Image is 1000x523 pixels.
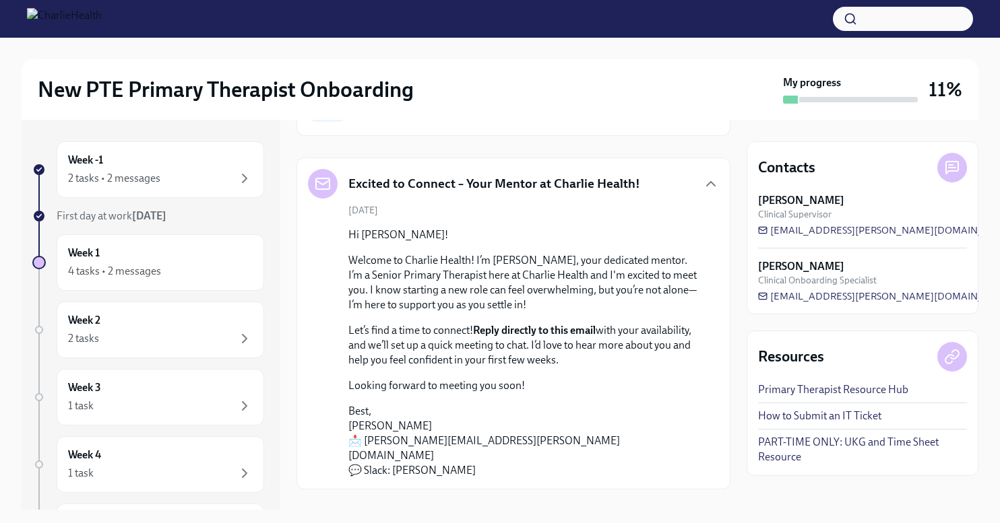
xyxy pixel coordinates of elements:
[32,209,264,223] a: First day at work[DATE]
[758,274,877,287] span: Clinical Onboarding Specialist
[929,77,962,102] h3: 11%
[57,209,166,222] span: First day at work
[348,323,697,368] p: Let’s find a time to connect! with your availability, and we’ll set up a quick meeting to chat. I...
[38,76,414,103] h2: New PTE Primary Therapist Onboarding
[132,209,166,222] strong: [DATE]
[758,259,844,274] strong: [PERSON_NAME]
[758,208,832,221] span: Clinical Supervisor
[348,175,640,193] h5: Excited to Connect – Your Mentor at Charlie Health!
[68,246,100,260] h6: Week 1
[758,158,815,178] h4: Contacts
[758,382,908,397] a: Primary Therapist Resource Hub
[68,153,103,168] h6: Week -1
[68,171,160,186] div: 2 tasks • 2 messages
[68,398,94,413] div: 1 task
[68,331,99,346] div: 2 tasks
[68,264,161,279] div: 4 tasks • 2 messages
[758,435,967,464] a: PART-TIME ONLY: UKG and Time Sheet Resource
[32,369,264,425] a: Week 31 task
[32,436,264,493] a: Week 41 task
[68,380,101,395] h6: Week 3
[783,75,841,90] strong: My progress
[758,193,844,208] strong: [PERSON_NAME]
[758,409,881,423] a: How to Submit an IT Ticket
[348,228,697,242] p: Hi [PERSON_NAME]!
[348,404,697,478] p: Best, [PERSON_NAME] 📩 [PERSON_NAME][EMAIL_ADDRESS][PERSON_NAME][DOMAIN_NAME] 💬 Slack: [PERSON_NAME]
[758,347,824,367] h4: Resources
[32,141,264,198] a: Week -12 tasks • 2 messages
[348,378,697,393] p: Looking forward to meeting you soon!
[348,204,378,217] span: [DATE]
[68,313,100,328] h6: Week 2
[348,253,697,312] p: Welcome to Charlie Health! I’m [PERSON_NAME], your dedicated mentor. I’m a Senior Primary Therapi...
[473,324,596,337] strong: Reply directly to this email
[68,448,101,462] h6: Week 4
[32,234,264,291] a: Week 14 tasks • 2 messages
[68,466,94,481] div: 1 task
[32,302,264,358] a: Week 22 tasks
[27,8,102,30] img: CharlieHealth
